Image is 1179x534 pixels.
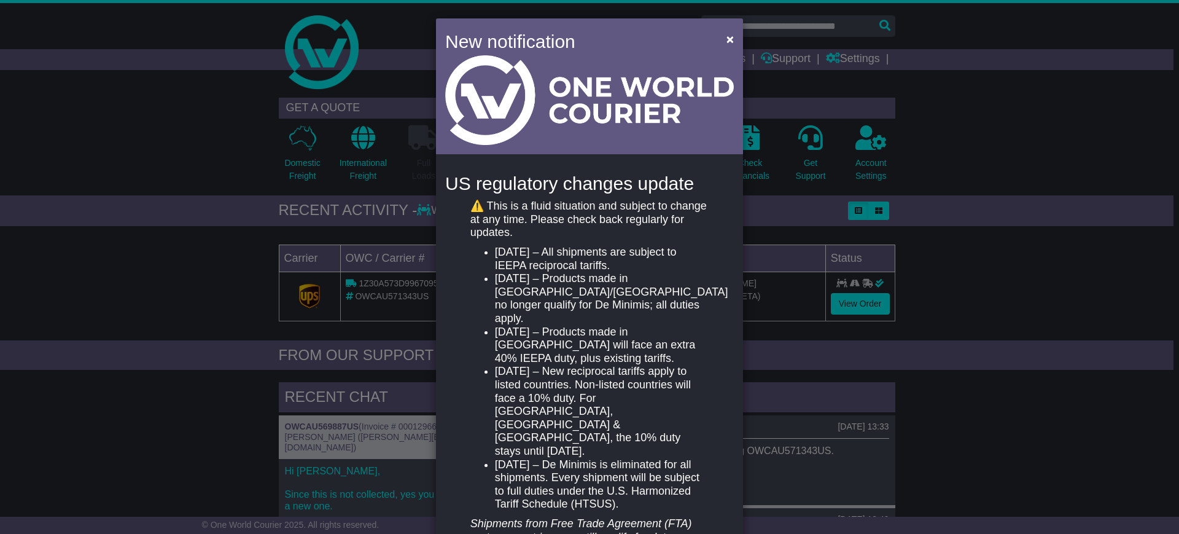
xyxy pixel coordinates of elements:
h4: New notification [445,28,709,55]
p: ⚠️ This is a fluid situation and subject to change at any time. Please check back regularly for u... [470,200,709,240]
button: Close [720,26,740,52]
span: × [726,32,734,46]
li: [DATE] – Products made in [GEOGRAPHIC_DATA] will face an extra 40% IEEPA duty, plus existing tari... [495,326,709,366]
li: [DATE] – Products made in [GEOGRAPHIC_DATA]/[GEOGRAPHIC_DATA] no longer qualify for De Minimis; a... [495,272,709,325]
h4: US regulatory changes update [445,173,734,194]
li: [DATE] – New reciprocal tariffs apply to listed countries. Non-listed countries will face a 10% d... [495,365,709,458]
img: Light [445,55,734,145]
li: [DATE] – All shipments are subject to IEEPA reciprocal tariffs. [495,246,709,272]
li: [DATE] – De Minimis is eliminated for all shipments. Every shipment will be subject to full dutie... [495,458,709,511]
